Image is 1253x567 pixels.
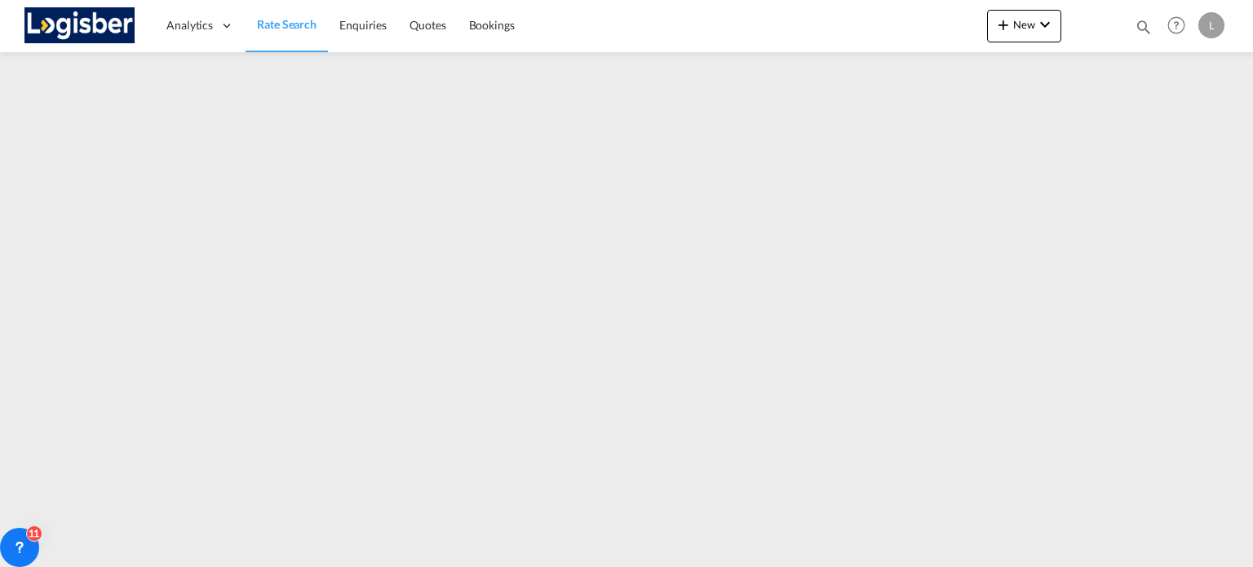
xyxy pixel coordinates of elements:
[166,17,213,33] span: Analytics
[987,10,1061,42] button: icon-plus 400-fgNewicon-chevron-down
[994,15,1013,34] md-icon: icon-plus 400-fg
[1162,11,1198,41] div: Help
[1198,12,1224,38] div: L
[994,18,1055,31] span: New
[1162,11,1190,39] span: Help
[1135,18,1153,36] md-icon: icon-magnify
[257,17,317,31] span: Rate Search
[1135,18,1153,42] div: icon-magnify
[339,18,387,32] span: Enquiries
[469,18,515,32] span: Bookings
[1035,15,1055,34] md-icon: icon-chevron-down
[24,7,135,44] img: d7a75e507efd11eebffa5922d020a472.png
[410,18,445,32] span: Quotes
